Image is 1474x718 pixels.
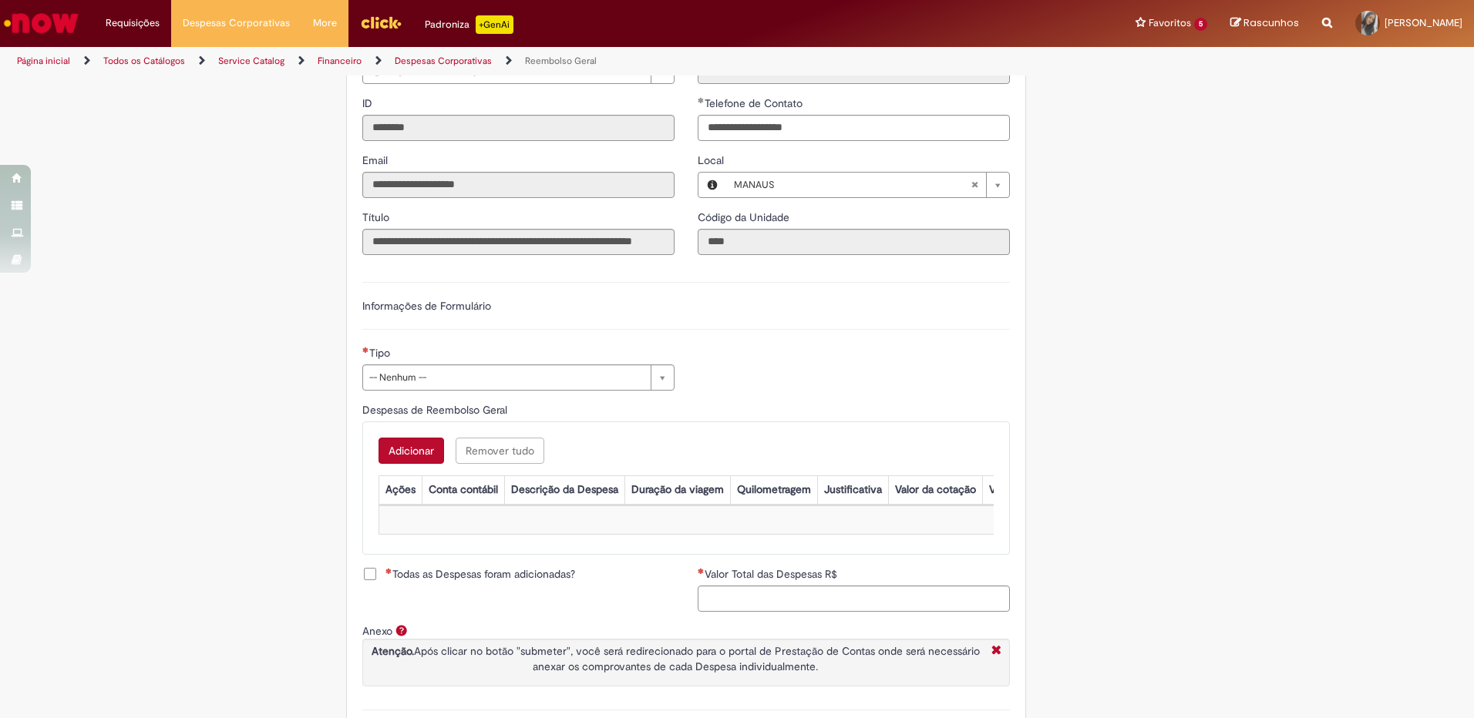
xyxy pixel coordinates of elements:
[988,643,1005,659] i: Fechar More information Por anexo
[698,153,727,167] span: Local
[730,475,817,504] th: Quilometragem
[385,568,392,574] span: Necessários
[1385,16,1462,29] span: [PERSON_NAME]
[17,55,70,67] a: Página inicial
[705,96,806,110] span: Telefone de Contato
[1230,16,1299,31] a: Rascunhos
[698,115,1010,141] input: Telefone de Contato
[698,568,705,574] span: Necessários
[698,173,726,197] button: Local, Visualizar este registro MANAUS
[362,115,675,141] input: ID
[698,229,1010,255] input: Código da Unidade
[362,153,391,168] label: Somente leitura - Email
[12,47,971,75] ul: Trilhas de página
[698,210,793,224] span: Somente leitura - Código da Unidade
[183,15,290,31] span: Despesas Corporativas
[1149,15,1191,31] span: Favoritos
[476,15,513,34] p: +GenAi
[504,475,624,504] th: Descrição da Despesa
[422,475,504,504] th: Conta contábil
[982,475,1064,504] th: Valor por Litro
[698,585,1010,612] input: Valor Total das Despesas R$
[362,403,510,417] span: Despesas de Reembolso Geral
[362,210,392,225] label: Somente leitura - Título
[705,567,840,581] span: Valor Total das Despesas R$
[698,210,793,225] label: Somente leitura - Código da Unidade
[106,15,160,31] span: Requisições
[698,97,705,103] span: Obrigatório Preenchido
[218,55,284,67] a: Service Catalog
[963,173,986,197] abbr: Limpar campo Local
[367,643,984,674] p: Após clicar no botão "submeter", você será redirecionado para o portal de Prestação de Contas ond...
[734,173,971,197] span: MANAUS
[362,229,675,255] input: Título
[624,475,730,504] th: Duração da viagem
[313,15,337,31] span: More
[726,173,1009,197] a: MANAUSLimpar campo Local
[372,644,414,658] strong: Atenção.
[425,15,513,34] div: Padroniza
[362,347,369,353] span: Necessários
[369,346,393,360] span: Tipo
[1243,15,1299,30] span: Rascunhos
[395,55,492,67] a: Despesas Corporativas
[392,624,411,636] span: Ajuda para Anexo
[103,55,185,67] a: Todos os Catálogos
[2,8,81,39] img: ServiceNow
[888,475,982,504] th: Valor da cotação
[362,153,391,167] span: Somente leitura - Email
[379,475,422,504] th: Ações
[362,299,491,313] label: Informações de Formulário
[362,172,675,198] input: Email
[817,475,888,504] th: Justificativa
[385,566,575,582] span: Todas as Despesas foram adicionadas?
[1194,18,1207,31] span: 5
[362,624,392,638] label: Anexo
[379,438,444,464] button: Add a row for Despesas de Reembolso Geral
[362,96,375,110] span: Somente leitura - ID
[318,55,362,67] a: Financeiro
[525,55,597,67] a: Reembolso Geral
[362,210,392,224] span: Somente leitura - Título
[369,365,643,390] span: -- Nenhum --
[362,96,375,111] label: Somente leitura - ID
[360,11,402,34] img: click_logo_yellow_360x200.png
